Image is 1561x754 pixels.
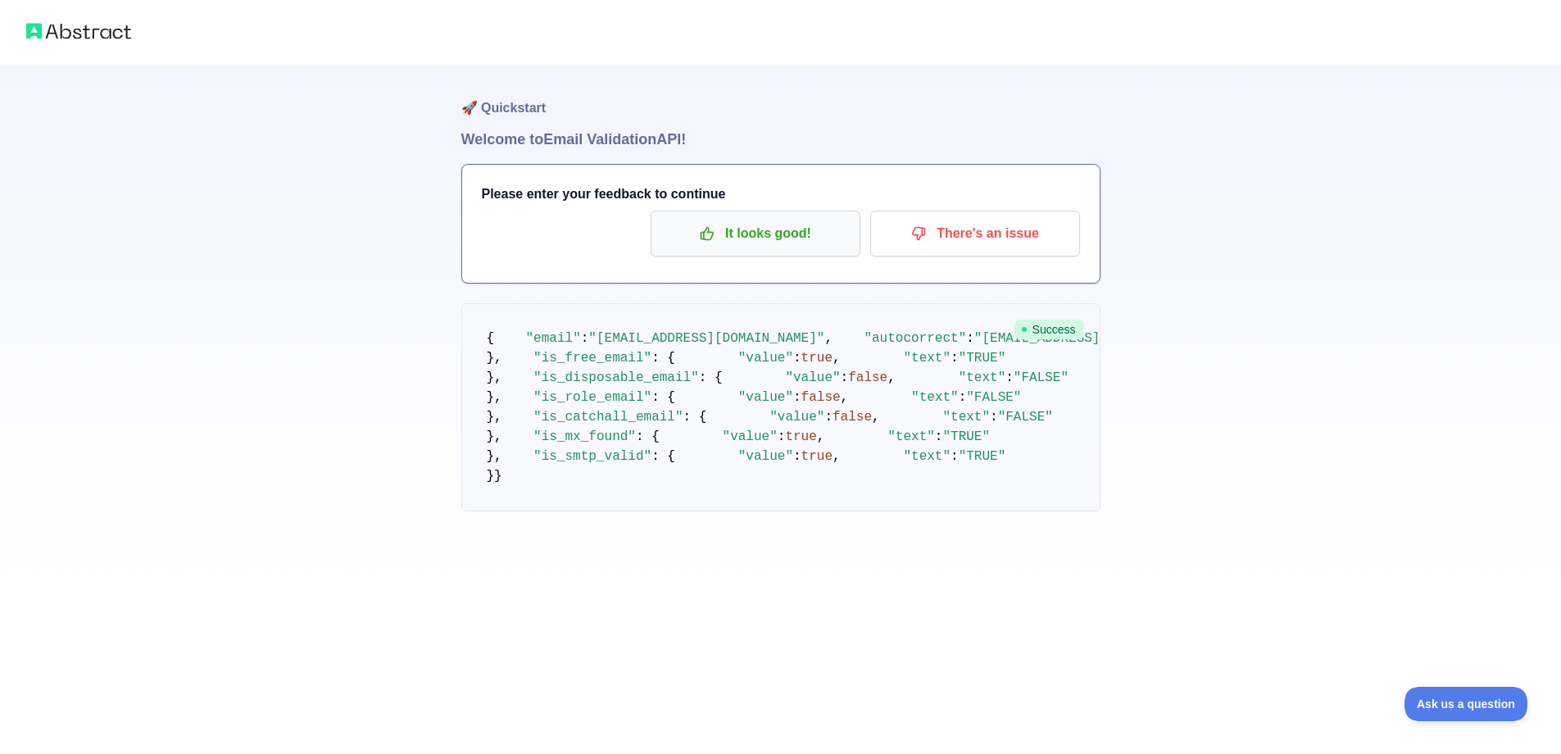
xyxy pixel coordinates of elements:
span: "text" [959,370,1006,385]
span: "value" [738,390,793,405]
h1: Welcome to Email Validation API! [461,128,1100,151]
span: : { [651,351,675,366]
span: "is_smtp_valid" [533,449,651,464]
span: "value" [785,370,840,385]
span: "[EMAIL_ADDRESS][DOMAIN_NAME]" [588,331,824,346]
span: : [841,370,849,385]
span: true [801,351,833,366]
span: : [1005,370,1014,385]
p: It looks good! [663,220,848,248]
button: It looks good! [651,211,860,257]
span: : [951,449,959,464]
span: "text" [911,390,959,405]
button: There's an issue [870,211,1080,257]
span: , [887,370,896,385]
span: , [872,410,880,425]
span: "text" [903,449,951,464]
span: "is_disposable_email" [533,370,699,385]
span: "FALSE" [966,390,1021,405]
img: Abstract logo [26,20,131,43]
span: false [801,390,841,405]
span: "is_mx_found" [533,429,636,444]
span: , [841,390,849,405]
h3: Please enter your feedback to continue [482,184,1080,204]
span: : { [683,410,707,425]
span: true [801,449,833,464]
span: "TRUE" [942,429,990,444]
span: "text" [887,429,935,444]
span: "is_free_email" [533,351,651,366]
span: : { [699,370,723,385]
span: "text" [903,351,951,366]
span: , [833,351,841,366]
span: "FALSE" [998,410,1053,425]
span: , [817,429,825,444]
span: "email" [526,331,581,346]
span: "TRUE" [959,449,1006,464]
span: : [793,390,801,405]
span: : { [651,449,675,464]
span: "FALSE" [1014,370,1069,385]
span: "text" [942,410,990,425]
span: : [793,449,801,464]
span: : [990,410,998,425]
span: "is_role_email" [533,390,651,405]
span: : { [636,429,660,444]
span: true [785,429,816,444]
p: There's an issue [883,220,1068,248]
span: Success [1014,320,1084,339]
span: "autocorrect" [864,331,966,346]
span: : { [651,390,675,405]
h1: 🚀 Quickstart [461,66,1100,128]
span: : [793,351,801,366]
span: "value" [769,410,824,425]
span: { [487,331,495,346]
span: "is_catchall_email" [533,410,683,425]
span: : [824,410,833,425]
iframe: Toggle Customer Support [1404,687,1528,721]
span: "TRUE" [959,351,1006,366]
span: , [824,331,833,346]
span: : [778,429,786,444]
span: "value" [723,429,778,444]
span: false [833,410,872,425]
span: : [951,351,959,366]
span: : [935,429,943,444]
span: false [848,370,887,385]
span: "value" [738,351,793,366]
span: : [581,331,589,346]
span: "value" [738,449,793,464]
span: , [833,449,841,464]
span: : [959,390,967,405]
span: : [966,331,974,346]
span: "[EMAIL_ADDRESS][DOMAIN_NAME]" [974,331,1210,346]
